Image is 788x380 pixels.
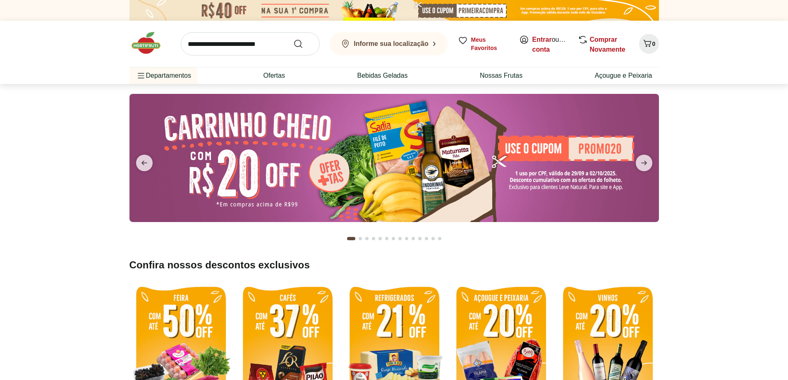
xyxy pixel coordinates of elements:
[390,229,397,249] button: Go to page 7 from fs-carousel
[652,41,656,47] span: 0
[532,36,552,43] a: Entrar
[129,31,171,55] img: Hortifruti
[403,229,410,249] button: Go to page 9 from fs-carousel
[129,155,159,171] button: previous
[532,35,569,55] span: ou
[129,258,659,272] h2: Confira nossos descontos exclusivos
[370,229,377,249] button: Go to page 4 from fs-carousel
[330,32,448,55] button: Informe sua localização
[377,229,383,249] button: Go to page 5 from fs-carousel
[410,229,417,249] button: Go to page 10 from fs-carousel
[458,36,509,52] a: Meus Favoritos
[136,66,146,86] button: Menu
[357,71,408,81] a: Bebidas Geladas
[354,40,429,47] b: Informe sua localização
[639,34,659,54] button: Carrinho
[263,71,285,81] a: Ofertas
[136,66,191,86] span: Departamentos
[436,229,443,249] button: Go to page 14 from fs-carousel
[430,229,436,249] button: Go to page 13 from fs-carousel
[629,155,659,171] button: next
[293,39,313,49] button: Submit Search
[417,229,423,249] button: Go to page 11 from fs-carousel
[480,71,522,81] a: Nossas Frutas
[129,94,659,222] img: cupom
[397,229,403,249] button: Go to page 8 from fs-carousel
[383,229,390,249] button: Go to page 6 from fs-carousel
[357,229,364,249] button: Go to page 2 from fs-carousel
[471,36,509,52] span: Meus Favoritos
[364,229,370,249] button: Go to page 3 from fs-carousel
[590,36,625,53] a: Comprar Novamente
[595,71,652,81] a: Açougue e Peixaria
[345,229,357,249] button: Current page from fs-carousel
[423,229,430,249] button: Go to page 12 from fs-carousel
[181,32,320,55] input: search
